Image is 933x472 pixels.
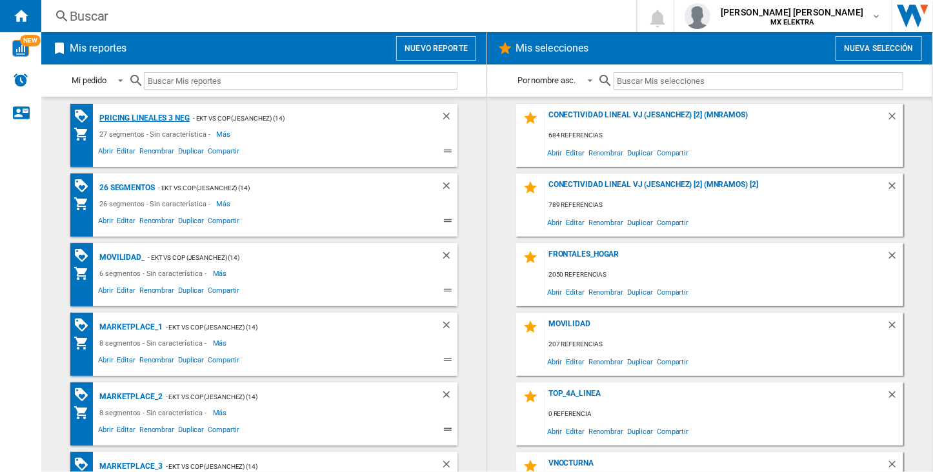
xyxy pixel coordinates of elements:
span: Renombrar [587,213,625,231]
div: 27 segmentos - Sin característica - [96,126,217,142]
div: Conectividad Lineal vj (jesanchez) [2] (mnramos) [2] [545,180,887,197]
span: Editar [565,353,587,370]
span: Abrir [96,424,115,439]
span: Abrir [96,215,115,230]
span: Compartir [655,144,690,161]
div: 26 segmentos [96,180,155,196]
span: Renombrar [587,422,625,440]
div: Mi colección [74,196,96,211]
b: MX ELEKTRA [770,18,814,26]
div: 8 segmentos - Sin característica - [96,335,213,351]
span: Duplicar [625,422,655,440]
span: Duplicar [176,284,206,300]
span: Más [213,335,229,351]
span: Compartir [206,424,241,439]
div: Conectividad Lineal vj (jesanchez) [2] (mnramos) [545,110,887,128]
div: 26 segmentos - Sin característica - [96,196,217,211]
span: Duplicar [176,354,206,369]
span: Abrir [545,144,565,161]
div: MARKETPLACE_2 [96,389,163,405]
img: wise-card.svg [12,40,29,57]
h2: Mis reportes [67,36,129,61]
span: Renombrar [137,145,176,161]
div: top_4a_linea [545,389,887,406]
span: Más [213,405,229,420]
span: Abrir [96,145,115,161]
div: Mi colección [74,405,96,420]
div: - EKT vs Cop (jesanchez) (14) [155,180,415,196]
div: - EKT vs Cop (jesanchez) (14) [190,110,415,126]
span: Editar [115,354,137,369]
span: Abrir [545,353,565,370]
span: Renombrar [137,354,176,369]
div: Pricing lineales 3 neg [96,110,190,126]
span: Duplicar [176,215,206,230]
span: Renombrar [587,283,625,300]
div: FRONTALES_HOGAR [545,250,887,267]
div: Por nombre asc. [517,75,576,85]
span: Compartir [206,354,241,369]
span: Compartir [206,284,241,300]
span: Editar [565,422,587,440]
span: Duplicar [625,283,655,300]
span: Renombrar [587,144,625,161]
span: Compartir [655,213,690,231]
h2: Mis selecciones [513,36,592,61]
span: Editar [565,283,587,300]
span: Duplicar [176,145,206,161]
div: 207 referencias [545,337,903,353]
button: Nuevo reporte [396,36,476,61]
span: Editar [565,144,587,161]
img: profile.jpg [685,3,710,29]
span: [PERSON_NAME] [PERSON_NAME] [721,6,863,19]
span: Abrir [96,354,115,369]
div: Borrar [441,110,457,126]
span: Editar [115,424,137,439]
div: 2050 referencias [545,267,903,283]
div: 789 referencias [545,197,903,213]
span: Duplicar [625,144,655,161]
span: Más [213,266,229,281]
div: Borrar [441,250,457,266]
div: MOVILIDAD_ [96,250,145,266]
span: Más [217,196,233,211]
span: Editar [115,145,137,161]
span: Renombrar [587,353,625,370]
span: Duplicar [625,353,655,370]
div: Mi pedido [72,75,106,85]
span: Compartir [206,215,241,230]
div: Matriz de PROMOCIONES [74,248,96,264]
button: Nueva selección [836,36,922,61]
div: Matriz de PROMOCIONES [74,387,96,403]
div: Matriz de PROMOCIONES [74,108,96,124]
div: MARKETPLACE_1 [96,319,163,335]
div: - EKT vs Cop (jesanchez) (14) [145,250,415,266]
span: Duplicar [625,213,655,231]
div: Borrar [887,180,903,197]
div: Borrar [887,389,903,406]
span: Más [217,126,233,142]
span: NEW [20,35,41,46]
span: Abrir [545,213,565,231]
div: Borrar [441,180,457,196]
div: - EKT vs Cop (jesanchez) (14) [163,319,415,335]
div: Mi colección [74,266,96,281]
span: Compartir [655,422,690,440]
span: Abrir [545,422,565,440]
div: 0 referencia [545,406,903,422]
span: Abrir [96,284,115,300]
div: - EKT vs Cop (jesanchez) (14) [163,389,415,405]
div: Borrar [441,319,457,335]
div: MOVILIDAD [545,319,887,337]
span: Compartir [655,353,690,370]
span: Duplicar [176,424,206,439]
div: Matriz de PROMOCIONES [74,317,96,333]
span: Abrir [545,283,565,300]
span: Renombrar [137,424,176,439]
div: 6 segmentos - Sin característica - [96,266,213,281]
img: alerts-logo.svg [13,72,28,88]
span: Editar [115,284,137,300]
span: Compartir [206,145,241,161]
span: Renombrar [137,215,176,230]
div: Mi colección [74,335,96,351]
